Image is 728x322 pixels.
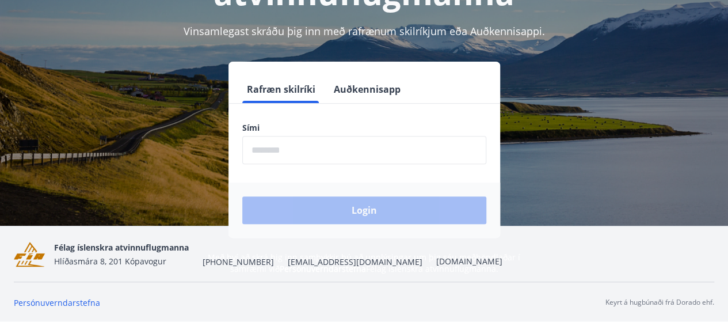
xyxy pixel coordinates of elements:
a: [DOMAIN_NAME] [436,256,502,267]
span: Vinsamlegast skráðu þig inn með rafrænum skilríkjum eða Auðkennisappi. [184,24,545,38]
span: [EMAIL_ADDRESS][DOMAIN_NAME] [288,256,422,268]
label: Sími [242,122,486,134]
span: [PHONE_NUMBER] [203,256,274,268]
p: Keyrt á hugbúnaði frá Dorado ehf. [605,297,714,308]
span: Hlíðasmára 8, 201 Kópavogur [54,256,166,267]
img: FGYwLRsDkrbKU9IF3wjeuKl1ApL8nCcSRU6gK6qq.png [14,242,45,267]
button: Auðkennisapp [329,75,405,103]
a: Persónuverndarstefna [14,297,100,308]
button: Rafræn skilríki [242,75,320,103]
a: Persónuverndarstefna [280,263,366,274]
span: Félag íslenskra atvinnuflugmanna [54,242,189,253]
